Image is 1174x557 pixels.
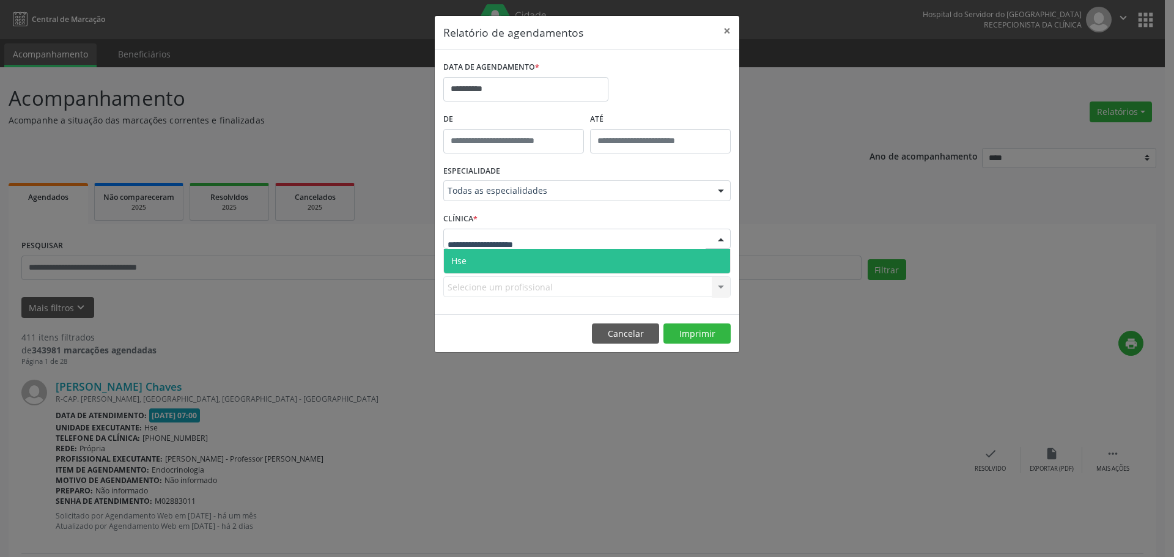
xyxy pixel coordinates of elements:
[443,110,584,129] label: De
[443,162,500,181] label: ESPECIALIDADE
[443,210,478,229] label: CLÍNICA
[451,255,467,267] span: Hse
[443,24,583,40] h5: Relatório de agendamentos
[663,323,731,344] button: Imprimir
[590,110,731,129] label: ATÉ
[443,58,539,77] label: DATA DE AGENDAMENTO
[715,16,739,46] button: Close
[448,185,706,197] span: Todas as especialidades
[592,323,659,344] button: Cancelar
